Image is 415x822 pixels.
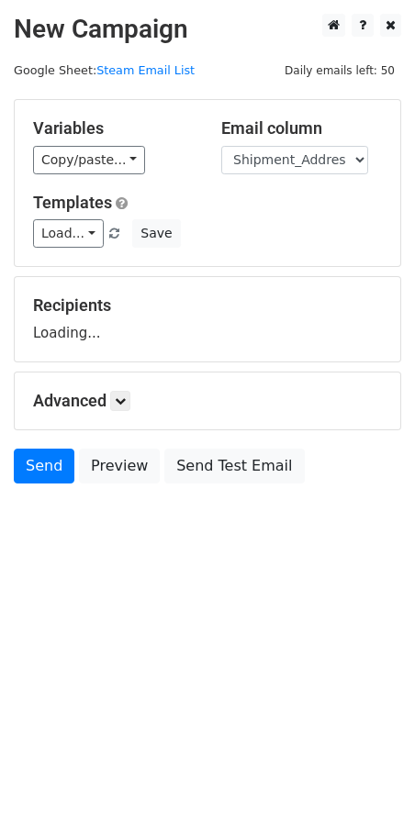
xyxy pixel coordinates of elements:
h5: Recipients [33,295,382,316]
h2: New Campaign [14,14,401,45]
a: Copy/paste... [33,146,145,174]
a: Send Test Email [164,449,304,483]
a: Load... [33,219,104,248]
a: Daily emails left: 50 [278,63,401,77]
h5: Variables [33,118,194,139]
a: Steam Email List [96,63,195,77]
a: Templates [33,193,112,212]
button: Save [132,219,180,248]
small: Google Sheet: [14,63,195,77]
a: Preview [79,449,160,483]
div: Loading... [33,295,382,343]
h5: Email column [221,118,382,139]
a: Send [14,449,74,483]
span: Daily emails left: 50 [278,61,401,81]
h5: Advanced [33,391,382,411]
